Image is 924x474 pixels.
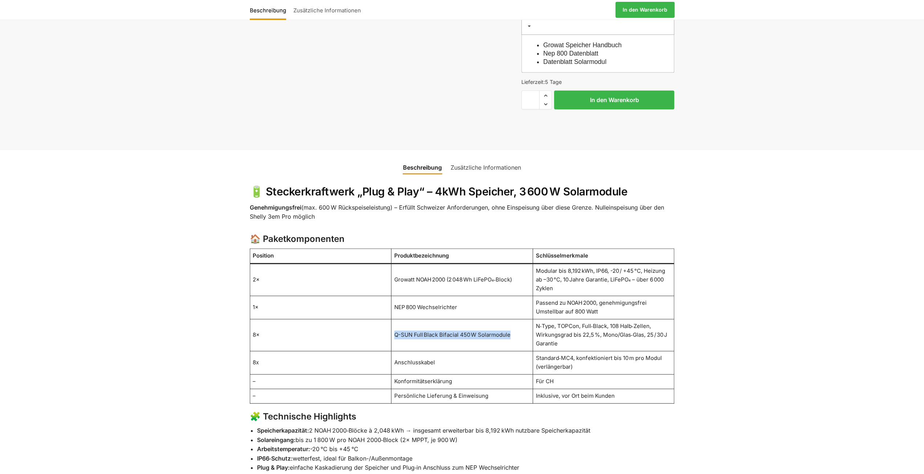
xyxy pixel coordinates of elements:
[257,435,675,445] li: bis zu 1 800 W pro NOAH 2000‑Block (2× MPPT, je 900 W)
[554,90,674,109] button: In den Warenkorb
[250,389,391,403] td: –
[391,263,533,296] td: Growatt NOAH 2000 (2 048 Wh LiFePO₄‑Block)
[446,159,525,176] a: Zusätzliche Informationen
[533,263,674,296] td: Modular bis 8,192 kWh, IP66, -20 / +45 °C, Heizung ab –30 °C, 10 Jahre Garantie, LiFePO₄ – über 6...
[250,296,391,319] td: 1×
[250,351,391,374] td: 8x
[257,445,675,454] li: -20 °C bis +45 °C
[543,58,606,65] a: Datenblatt Solarmodul
[250,1,290,19] a: Beschreibung
[250,374,391,389] td: –
[250,410,675,423] h3: 🧩 Technische Highlights
[540,100,551,109] span: Reduce quantity
[257,463,675,473] li: einfache Kaskadierung der Speicher und Plug‑in Anschluss zum NEP Wechselrichter
[391,351,533,374] td: Anschlusskabel
[250,319,391,351] td: 8×
[533,374,674,389] td: Für CH
[521,79,562,85] span: Lieferzeit:
[257,445,310,453] strong: Arbeitstemperatur:
[250,204,301,211] strong: Genehmigungsfrei
[391,296,533,319] td: NEP 800 Wechselrichter
[257,455,293,462] strong: IP66‑Schutz:
[391,374,533,389] td: Konformitätserklärung
[250,248,391,263] th: Position
[257,436,296,443] strong: Solareingang:
[391,248,533,263] th: Produktbezeichnung
[250,185,675,199] h2: 🔋 Steckerkraftwerk „Plug & Play“ – 4kWh Speicher, 3 600 W Solarmodule
[257,454,675,463] li: wetterfest, ideal für Balkon-/Außenmontage
[290,1,365,19] a: Zusätzliche Informationen
[257,427,309,434] strong: Speicherkapazität:
[391,389,533,403] td: Persönliche Lieferung & Einweisung
[533,319,674,351] td: N‑Type, TOPCon, Full‑Black, 108 Halb‑Zellen, Wirkungsgrad bis 22,5 %, Mono/Glas‑Glas, 25 / 30 J G...
[250,233,675,246] h3: 🏠 Paketkomponenten
[615,2,675,18] a: In den Warenkorb
[543,50,598,57] a: Nep 800 Datenblatt
[533,248,674,263] th: Schlüsselmerkmale
[257,426,675,435] li: 2 NOAH 2000‑Blöcke à 2,048 kWh → insgesamt erweiterbar bis 8,192 kWh nutzbare Speicherkapazität
[545,79,562,85] span: 5 Tage
[250,263,391,296] td: 2×
[543,41,622,49] a: Growat Speicher Handbuch
[257,464,290,471] strong: Plug & Play:
[250,203,675,222] p: (max. 600 W Rückspeiseleistung) – Erfüllt Schweizer Anforderungen, ohne Einspeisung über diese Gr...
[533,351,674,374] td: Standard‑MC4, konfektioniert bis 10 m pro Modul (verlängerbar)
[540,91,551,100] span: Increase quantity
[399,159,446,176] a: Beschreibung
[533,389,674,403] td: Inklusive, vor Ort beim Kunden
[520,114,676,134] iframe: Sicherer Rahmen für schnelle Bezahlvorgänge
[391,319,533,351] td: Q-SUN Full Black Bifacial 450 W Solarmodule
[521,90,540,109] input: Produktmenge
[533,296,674,319] td: Passend zu NOAH 2000, genehmigungsfrei Umstellbar auf 800 Watt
